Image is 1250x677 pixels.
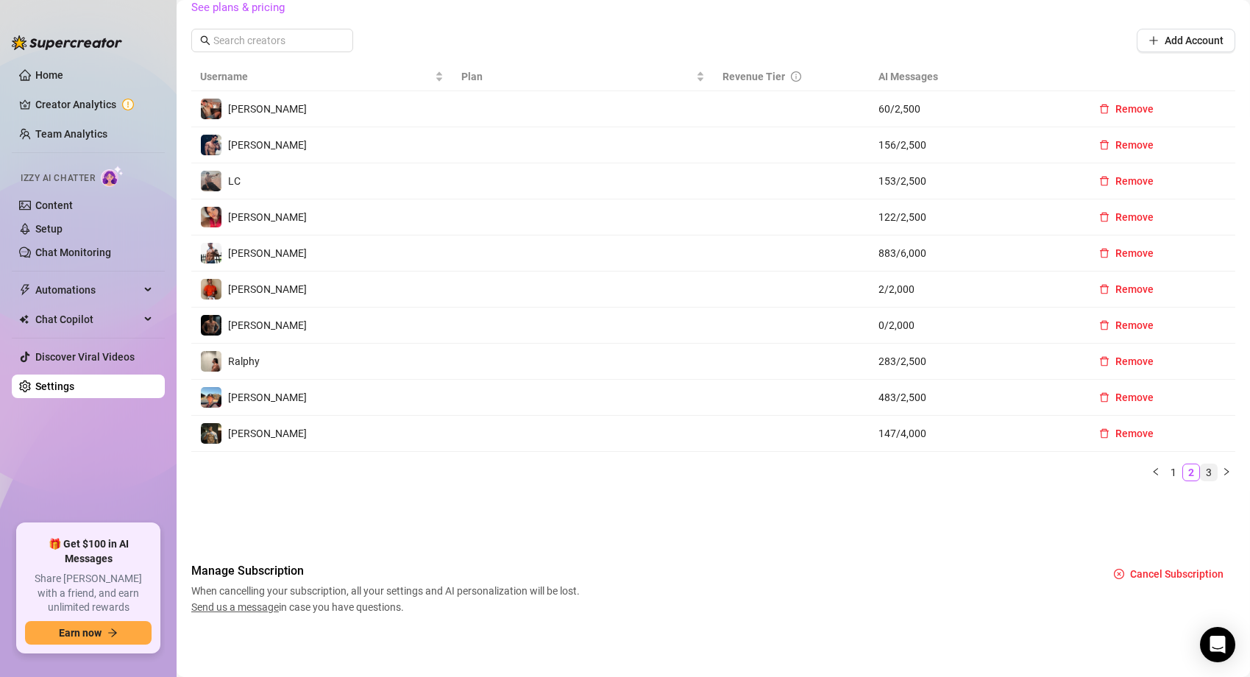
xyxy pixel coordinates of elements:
[1087,205,1165,229] button: Remove
[201,135,221,155] img: Axel
[1201,464,1217,481] a: 3
[201,279,221,299] img: Justin
[35,380,74,392] a: Settings
[1200,627,1235,662] div: Open Intercom Messenger
[878,353,1070,369] span: 283 / 2,500
[1115,428,1154,439] span: Remove
[1087,313,1165,337] button: Remove
[1183,464,1199,481] a: 2
[1115,175,1154,187] span: Remove
[1099,356,1109,366] span: delete
[201,243,221,263] img: JUSTIN
[722,71,785,82] span: Revenue Tier
[878,281,1070,297] span: 2 / 2,000
[25,537,152,566] span: 🎁 Get $100 in AI Messages
[1115,319,1154,331] span: Remove
[878,173,1070,189] span: 153 / 2,500
[791,71,801,82] span: info-circle
[1099,392,1109,403] span: delete
[59,627,102,639] span: Earn now
[21,171,95,185] span: Izzy AI Chatter
[1218,464,1235,481] li: Next Page
[35,69,63,81] a: Home
[1165,464,1182,481] li: 1
[228,211,307,223] span: [PERSON_NAME]
[228,103,307,115] span: [PERSON_NAME]
[191,1,285,14] a: See plans & pricing
[201,387,221,408] img: Zach
[228,247,307,259] span: [PERSON_NAME]
[228,139,307,151] span: [PERSON_NAME]
[1165,464,1182,481] a: 1
[1151,467,1160,476] span: left
[1099,428,1109,439] span: delete
[878,389,1070,405] span: 483 / 2,500
[1222,467,1231,476] span: right
[1115,139,1154,151] span: Remove
[228,175,241,187] span: LC
[201,99,221,119] img: Osvaldo
[1087,277,1165,301] button: Remove
[1218,464,1235,481] button: right
[35,128,107,140] a: Team Analytics
[461,68,693,85] span: Plan
[35,247,111,258] a: Chat Monitoring
[25,621,152,645] button: Earn nowarrow-right
[1099,104,1109,114] span: delete
[1147,464,1165,481] button: left
[191,562,584,580] span: Manage Subscription
[35,223,63,235] a: Setup
[200,68,432,85] span: Username
[878,245,1070,261] span: 883 / 6,000
[1087,241,1165,265] button: Remove
[101,166,124,187] img: AI Chatter
[1099,212,1109,222] span: delete
[1099,248,1109,258] span: delete
[1099,176,1109,186] span: delete
[1099,320,1109,330] span: delete
[19,314,29,325] img: Chat Copilot
[1115,211,1154,223] span: Remove
[1087,97,1165,121] button: Remove
[201,315,221,336] img: Trent
[35,351,135,363] a: Discover Viral Videos
[1087,133,1165,157] button: Remove
[228,283,307,295] span: [PERSON_NAME]
[200,35,210,46] span: search
[878,209,1070,225] span: 122 / 2,500
[1148,35,1159,46] span: plus
[201,207,221,227] img: Vanessa
[1114,569,1124,579] span: close-circle
[870,63,1079,91] th: AI Messages
[452,63,714,91] th: Plan
[1087,386,1165,409] button: Remove
[1099,140,1109,150] span: delete
[201,423,221,444] img: Tony
[1102,562,1235,586] button: Cancel Subscription
[35,308,140,331] span: Chat Copilot
[35,199,73,211] a: Content
[1115,247,1154,259] span: Remove
[1115,103,1154,115] span: Remove
[25,572,152,615] span: Share [PERSON_NAME] with a friend, and earn unlimited rewards
[35,278,140,302] span: Automations
[191,583,584,615] span: When cancelling your subscription, all your settings and AI personalization will be lost. in case...
[1115,355,1154,367] span: Remove
[1200,464,1218,481] li: 3
[228,391,307,403] span: [PERSON_NAME]
[107,628,118,638] span: arrow-right
[35,93,153,116] a: Creator Analytics exclamation-circle
[191,63,452,91] th: Username
[878,425,1070,442] span: 147 / 4,000
[1130,568,1224,580] span: Cancel Subscription
[1137,29,1235,52] button: Add Account
[1147,464,1165,481] li: Previous Page
[1099,284,1109,294] span: delete
[191,601,279,613] span: Send us a message
[1165,35,1224,46] span: Add Account
[1115,391,1154,403] span: Remove
[213,32,333,49] input: Search creators
[228,319,307,331] span: [PERSON_NAME]
[19,284,31,296] span: thunderbolt
[878,317,1070,333] span: 0 / 2,000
